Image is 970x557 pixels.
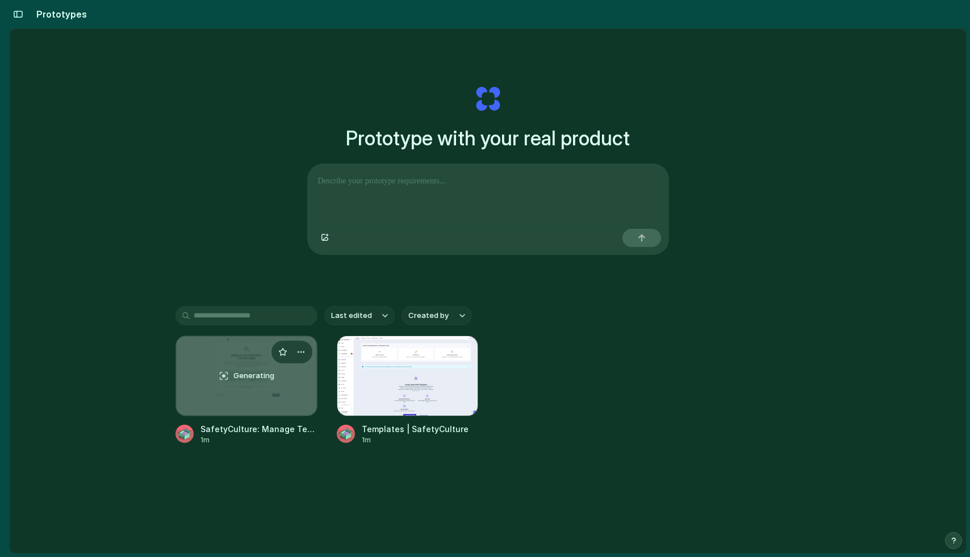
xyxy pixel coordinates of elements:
span: Created by [408,310,449,321]
button: Last edited [324,306,395,325]
button: Created by [402,306,472,325]
span: Generating [233,370,274,382]
div: Templates | SafetyCulture [362,423,469,435]
a: SafetyCulture: Manage Teams and Inspection Data | SafetyCultureGeneratingSafetyCulture: Manage Te... [175,336,317,445]
a: Templates | SafetyCultureTemplates | SafetyCulture1m [337,336,479,445]
h2: Prototypes [32,7,87,21]
div: 1m [200,435,317,445]
div: 1m [362,435,469,445]
h1: Prototype with your real product [346,123,630,153]
span: Last edited [331,310,372,321]
div: SafetyCulture: Manage Teams and Inspection Data | SafetyCulture [200,423,317,435]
